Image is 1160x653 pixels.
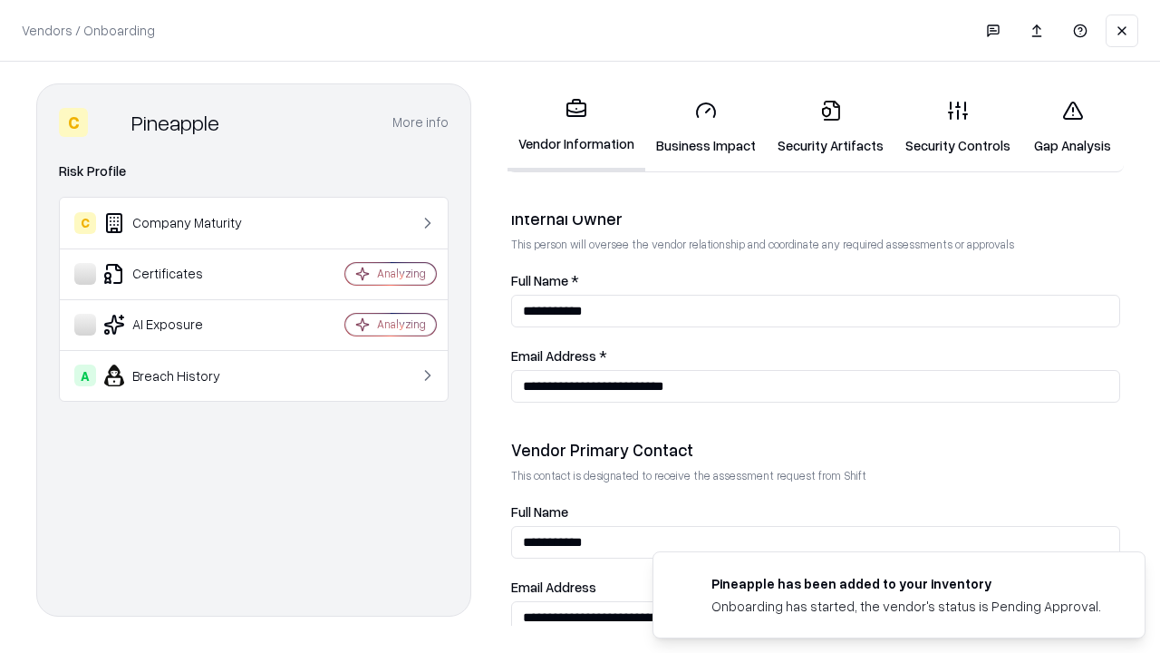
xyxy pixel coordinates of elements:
div: Company Maturity [74,212,291,234]
label: Email Address * [511,349,1120,363]
div: Analyzing [377,266,426,281]
a: Vendor Information [507,83,645,171]
a: Gap Analysis [1021,85,1124,170]
img: pineappleenergy.com [675,574,697,596]
a: Business Impact [645,85,767,170]
div: Pineapple has been added to your inventory [711,574,1101,593]
div: A [74,365,96,386]
img: Pineapple [95,108,124,137]
div: Vendor Primary Contact [511,439,1120,461]
div: Breach History [74,365,291,386]
div: Risk Profile [59,161,449,182]
div: Analyzing [377,317,426,332]
p: Vendors / Onboarding [22,21,155,40]
div: C [74,212,96,234]
div: Internal Owner [511,208,1120,229]
div: Pineapple [131,108,219,137]
a: Security Controls [894,85,1021,170]
div: Onboarding has started, the vendor's status is Pending Approval. [711,597,1101,616]
a: Security Artifacts [767,85,894,170]
p: This contact is designated to receive the assessment request from Shift [511,468,1120,483]
div: Certificates [74,263,291,285]
p: This person will oversee the vendor relationship and coordinate any required assessments or appro... [511,237,1120,252]
label: Email Address [511,580,1120,594]
button: More info [392,106,449,139]
div: C [59,108,88,137]
label: Full Name [511,505,1120,519]
label: Full Name * [511,274,1120,288]
div: AI Exposure [74,314,291,336]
